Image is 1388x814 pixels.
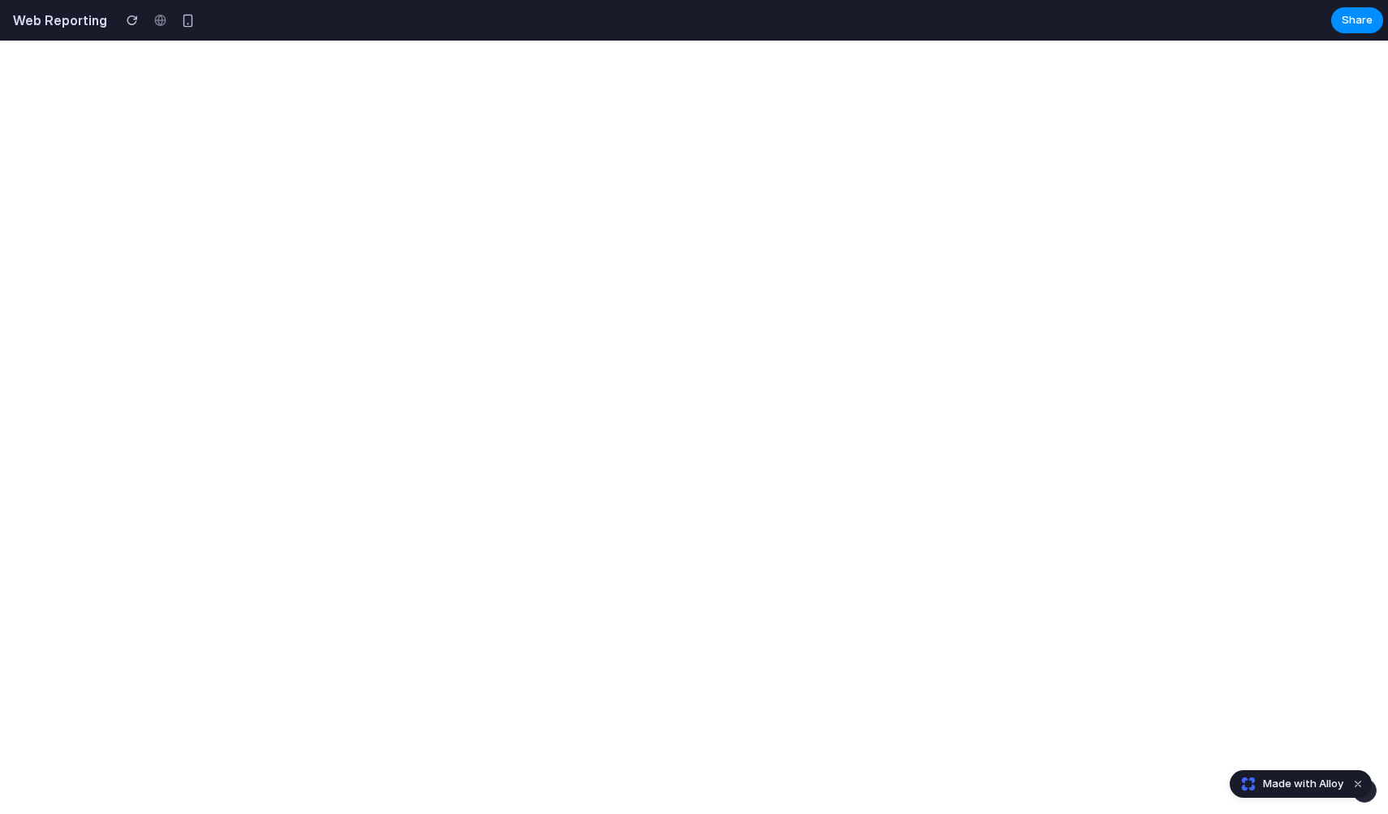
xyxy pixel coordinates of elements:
[6,11,107,30] h2: Web Reporting
[1342,12,1373,28] span: Share
[1348,774,1368,794] button: Dismiss watermark
[1331,7,1383,33] button: Share
[1263,776,1343,792] span: Made with Alloy
[1231,776,1345,792] a: Made with Alloy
